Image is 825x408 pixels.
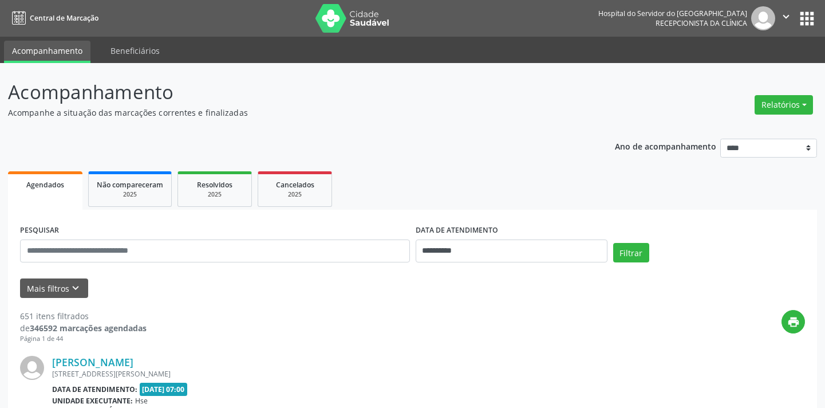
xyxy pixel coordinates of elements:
[8,78,574,107] p: Acompanhamento
[20,334,147,344] div: Página 1 de 44
[4,41,90,63] a: Acompanhamento
[97,190,163,199] div: 2025
[197,180,232,190] span: Resolvidos
[52,385,137,394] b: Data de atendimento:
[787,316,800,328] i: print
[775,6,797,30] button: 
[30,13,98,23] span: Central de Marcação
[20,222,59,240] label: PESQUISAR
[69,282,82,295] i: keyboard_arrow_down
[416,222,498,240] label: DATA DE ATENDIMENTO
[20,356,44,380] img: img
[598,9,747,18] div: Hospital do Servidor do [GEOGRAPHIC_DATA]
[276,180,314,190] span: Cancelados
[615,139,716,153] p: Ano de acompanhamento
[52,396,133,406] b: Unidade executante:
[20,310,147,322] div: 651 itens filtrados
[186,190,243,199] div: 2025
[613,243,649,262] button: Filtrar
[52,356,133,368] a: [PERSON_NAME]
[797,9,817,29] button: apps
[26,180,64,190] span: Agendados
[102,41,168,61] a: Beneficiários
[8,9,98,28] a: Central de Marcação
[52,369,633,379] div: [STREET_ADDRESS][PERSON_NAME]
[780,10,792,23] i: 
[656,18,747,28] span: Recepcionista da clínica
[30,323,147,334] strong: 346592 marcações agendadas
[8,107,574,119] p: Acompanhe a situação das marcações correntes e finalizadas
[266,190,323,199] div: 2025
[751,6,775,30] img: img
[755,95,813,115] button: Relatórios
[140,383,188,396] span: [DATE] 07:00
[20,322,147,334] div: de
[781,310,805,334] button: print
[97,180,163,190] span: Não compareceram
[20,278,88,299] button: Mais filtroskeyboard_arrow_down
[135,396,148,406] span: Hse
